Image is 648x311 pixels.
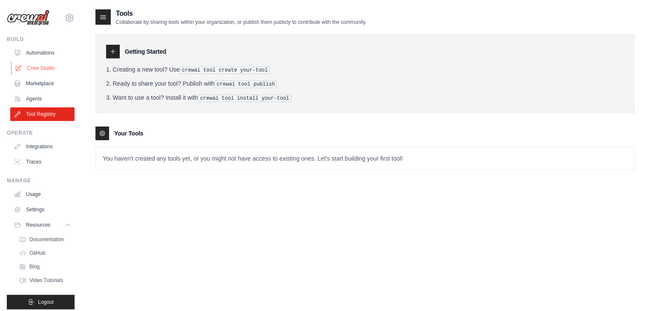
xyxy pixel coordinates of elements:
span: Documentation [29,236,64,243]
div: Operate [7,130,75,136]
p: Collaborate by sharing tools within your organization, or publish them publicly to contribute wit... [116,19,366,26]
a: Automations [10,46,75,60]
span: Video Tutorials [29,277,63,284]
a: GitHub [15,247,75,259]
a: Tool Registry [10,107,75,121]
h3: Getting Started [125,47,166,56]
a: Documentation [15,233,75,245]
a: Agents [10,92,75,106]
a: Integrations [10,140,75,153]
div: Build [7,36,75,43]
li: Ready to share your tool? Publish with [106,79,624,88]
a: Settings [10,203,75,216]
button: Resources [10,218,75,232]
a: Crew Studio [11,61,75,75]
a: Usage [10,187,75,201]
h3: Your Tools [114,129,143,138]
a: Traces [10,155,75,169]
span: Blog [29,263,40,270]
pre: crewai tool create your-tool [180,66,270,74]
button: Logout [7,295,75,309]
a: Video Tutorials [15,274,75,286]
p: You haven't created any tools yet, or you might not have access to existing ones. Let's start bui... [96,147,634,170]
li: Creating a new tool? Use [106,65,624,74]
div: Manage [7,177,75,184]
span: Resources [26,222,50,228]
pre: crewai tool publish [215,81,277,88]
pre: crewai tool install your-tool [198,95,291,102]
span: Logout [38,299,54,305]
img: Logo [7,10,49,26]
h2: Tools [116,9,366,19]
a: Blog [15,261,75,273]
li: Want to use a tool? Install it with [106,93,624,102]
a: Marketplace [10,77,75,90]
span: GitHub [29,250,45,256]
